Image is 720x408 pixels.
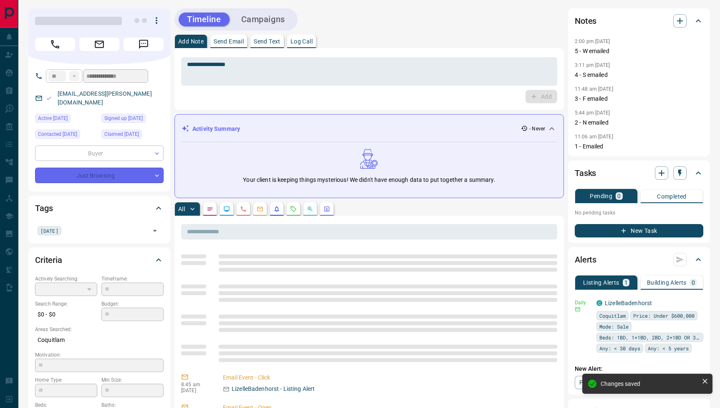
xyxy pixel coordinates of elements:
[35,201,53,215] h2: Tags
[178,206,185,212] p: All
[223,373,554,382] p: Email Event - Click
[104,114,143,122] span: Signed up [DATE]
[35,376,97,384] p: Home Type:
[599,344,640,352] span: Any: < 30 days
[35,114,97,125] div: Tue Oct 03 2023
[307,206,313,212] svg: Opportunities
[648,344,689,352] span: Any: < 5 years
[101,114,164,125] div: Tue Aug 22 2023
[101,130,164,141] div: Tue Aug 22 2023
[35,308,97,321] p: $0 - $0
[101,376,164,384] p: Min Size:
[35,168,164,183] div: Just Browsing
[181,382,210,388] p: 8:45 am
[124,38,164,51] span: Message
[35,198,164,218] div: Tags
[35,351,164,359] p: Motivation:
[104,130,139,138] span: Claimed [DATE]
[58,90,152,106] a: [EMAIL_ADDRESS][PERSON_NAME][DOMAIN_NAME]
[35,300,97,308] p: Search Range:
[575,110,610,116] p: 5:44 pm [DATE]
[240,206,247,212] svg: Calls
[35,130,97,141] div: Fri Sep 08 2023
[575,94,703,103] p: 3 - F emailed
[35,253,62,267] h2: Criteria
[35,275,97,283] p: Actively Searching:
[692,280,695,286] p: 0
[35,145,164,161] div: Buyer
[149,225,161,237] button: Open
[79,38,119,51] span: Email
[590,193,612,199] p: Pending
[192,125,240,133] p: Activity Summary
[575,14,596,28] h2: Notes
[181,388,210,393] p: [DATE]
[178,38,204,44] p: Add Note
[35,326,164,333] p: Areas Searched:
[35,38,75,51] span: Call
[575,47,703,56] p: 5 - W emailed
[254,38,280,44] p: Send Text
[257,206,263,212] svg: Emails
[575,250,703,270] div: Alerts
[605,300,652,306] a: LizelleBadenhorst
[233,13,293,26] button: Campaigns
[575,71,703,79] p: 4 - S emailed
[601,380,698,387] div: Changes saved
[207,206,213,212] svg: Notes
[223,206,230,212] svg: Lead Browsing Activity
[575,299,591,306] p: Daily
[596,300,602,306] div: condos.ca
[575,376,618,389] a: Property
[599,322,629,331] span: Mode: Sale
[633,311,695,320] span: Price: Under $600,000
[575,11,703,31] div: Notes
[599,333,700,342] span: Beds: 1BD, 1+1BD, 2BD, 2+1BD OR 3BD+
[575,207,703,219] p: No pending tasks
[35,250,164,270] div: Criteria
[575,134,613,140] p: 11:06 am [DATE]
[38,114,68,122] span: Active [DATE]
[243,176,495,184] p: Your client is keeping things mysterious! We didn't have enough data to put together a summary.
[583,280,619,286] p: Listing Alerts
[179,13,230,26] button: Timeline
[101,300,164,308] p: Budget:
[599,311,626,320] span: Coquitlam
[182,121,557,137] div: Activity Summary- Never
[575,62,610,68] p: 3:11 pm [DATE]
[575,118,703,127] p: 2 - N emailed
[38,130,77,138] span: Contacted [DATE]
[575,142,703,151] p: 1 - Emailed
[40,227,58,235] span: [DATE]
[290,206,297,212] svg: Requests
[617,193,621,199] p: 0
[575,306,581,312] svg: Email
[101,275,164,283] p: Timeframe:
[35,333,164,347] p: Coquitlam
[232,385,315,393] p: LizelleBadenhorst - Listing Alert
[273,206,280,212] svg: Listing Alerts
[657,194,687,199] p: Completed
[214,38,244,44] p: Send Email
[575,86,613,92] p: 11:48 am [DATE]
[46,95,52,101] svg: Email Valid
[624,280,628,286] p: 1
[647,280,687,286] p: Building Alerts
[575,253,596,266] h2: Alerts
[529,125,545,133] p: - Never
[575,163,703,183] div: Tasks
[575,166,596,180] h2: Tasks
[575,224,703,237] button: New Task
[323,206,330,212] svg: Agent Actions
[575,38,610,44] p: 2:00 pm [DATE]
[291,38,313,44] p: Log Call
[575,365,703,373] p: New Alert:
